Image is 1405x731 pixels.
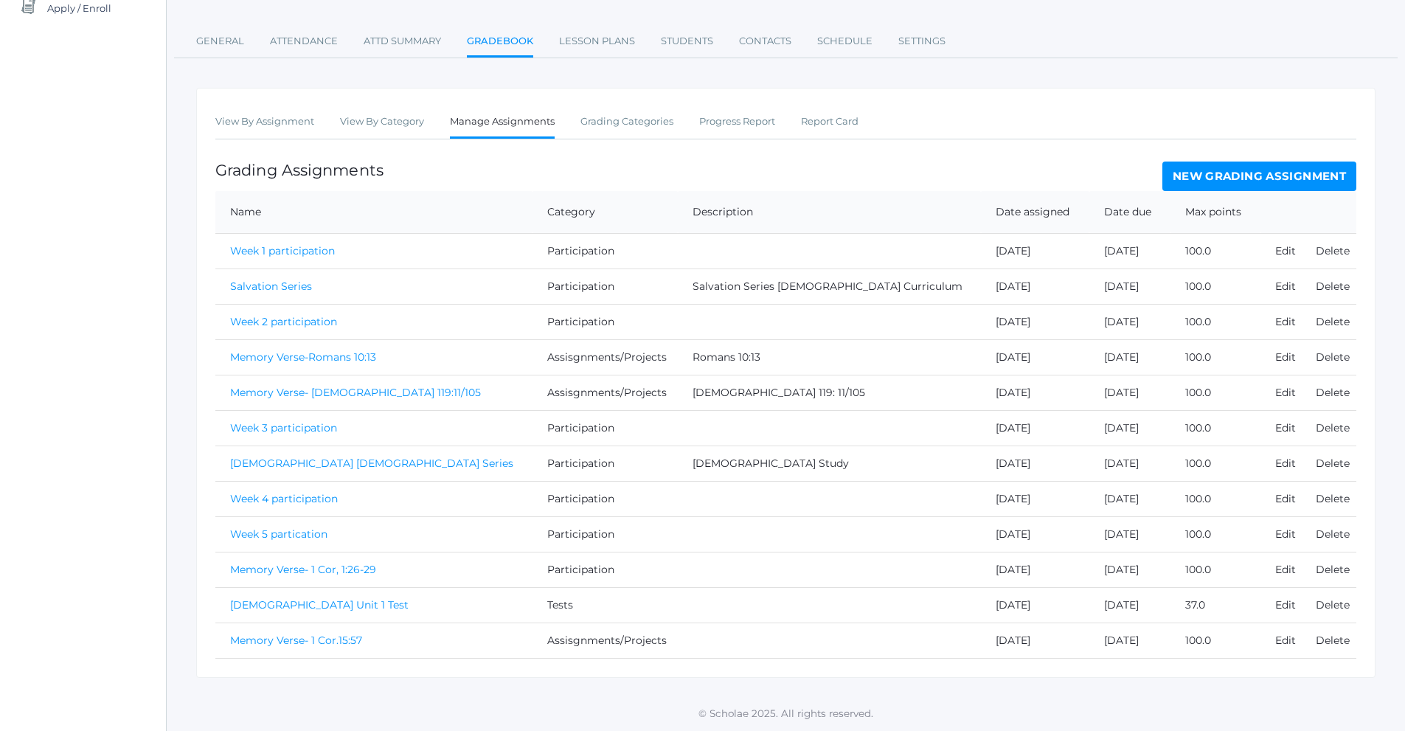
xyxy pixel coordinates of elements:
[230,421,337,434] a: Week 3 participation
[1170,375,1260,410] td: 100.0
[817,27,873,56] a: Schedule
[678,375,981,410] td: [DEMOGRAPHIC_DATA] 119: 11/105
[981,191,1089,234] th: Date assigned
[678,339,981,375] td: Romans 10:13
[1316,386,1350,399] a: Delete
[230,598,409,612] a: [DEMOGRAPHIC_DATA] Unit 1 Test
[1275,280,1296,293] a: Edit
[1089,339,1170,375] td: [DATE]
[230,244,335,257] a: Week 1 participation
[1170,623,1260,658] td: 100.0
[1316,421,1350,434] a: Delete
[532,623,678,658] td: Assisgnments/Projects
[1316,598,1350,612] a: Delete
[981,269,1089,304] td: [DATE]
[580,107,673,136] a: Grading Categories
[1170,339,1260,375] td: 100.0
[1275,421,1296,434] a: Edit
[739,27,791,56] a: Contacts
[1275,527,1296,541] a: Edit
[559,27,635,56] a: Lesson Plans
[1275,598,1296,612] a: Edit
[981,410,1089,446] td: [DATE]
[1275,386,1296,399] a: Edit
[532,516,678,552] td: Participation
[532,191,678,234] th: Category
[230,315,337,328] a: Week 2 participation
[1089,410,1170,446] td: [DATE]
[196,27,244,56] a: General
[1275,350,1296,364] a: Edit
[1275,492,1296,505] a: Edit
[215,107,314,136] a: View By Assignment
[167,706,1405,721] p: © Scholae 2025. All rights reserved.
[1089,191,1170,234] th: Date due
[215,191,532,234] th: Name
[1170,269,1260,304] td: 100.0
[532,481,678,516] td: Participation
[1316,634,1350,647] a: Delete
[532,552,678,587] td: Participation
[1316,244,1350,257] a: Delete
[981,304,1089,339] td: [DATE]
[1170,233,1260,269] td: 100.0
[1170,446,1260,481] td: 100.0
[981,623,1089,658] td: [DATE]
[1089,446,1170,481] td: [DATE]
[699,107,775,136] a: Progress Report
[661,27,713,56] a: Students
[230,527,327,541] a: Week 5 partication
[1170,304,1260,339] td: 100.0
[1275,563,1296,576] a: Edit
[1316,280,1350,293] a: Delete
[678,446,981,481] td: [DEMOGRAPHIC_DATA] Study
[1275,634,1296,647] a: Edit
[1275,244,1296,257] a: Edit
[981,233,1089,269] td: [DATE]
[1170,481,1260,516] td: 100.0
[1089,623,1170,658] td: [DATE]
[1170,552,1260,587] td: 100.0
[678,191,981,234] th: Description
[230,280,312,293] a: Salvation Series
[340,107,424,136] a: View By Category
[1089,587,1170,623] td: [DATE]
[230,386,481,399] a: Memory Verse- [DEMOGRAPHIC_DATA] 119:11/105
[532,587,678,623] td: Tests
[270,27,338,56] a: Attendance
[1089,552,1170,587] td: [DATE]
[981,481,1089,516] td: [DATE]
[532,269,678,304] td: Participation
[364,27,441,56] a: Attd Summary
[1089,233,1170,269] td: [DATE]
[230,457,513,470] a: [DEMOGRAPHIC_DATA] [DEMOGRAPHIC_DATA] Series
[981,446,1089,481] td: [DATE]
[532,410,678,446] td: Participation
[1089,516,1170,552] td: [DATE]
[981,516,1089,552] td: [DATE]
[215,162,384,179] h1: Grading Assignments
[898,27,946,56] a: Settings
[467,27,533,58] a: Gradebook
[1170,516,1260,552] td: 100.0
[981,587,1089,623] td: [DATE]
[1089,304,1170,339] td: [DATE]
[450,107,555,139] a: Manage Assignments
[532,304,678,339] td: Participation
[1316,457,1350,470] a: Delete
[1170,587,1260,623] td: 37.0
[1170,410,1260,446] td: 100.0
[1316,527,1350,541] a: Delete
[1275,457,1296,470] a: Edit
[981,375,1089,410] td: [DATE]
[801,107,858,136] a: Report Card
[1089,269,1170,304] td: [DATE]
[1162,162,1356,191] a: New Grading Assignment
[532,375,678,410] td: Assisgnments/Projects
[532,339,678,375] td: Assisgnments/Projects
[1316,350,1350,364] a: Delete
[981,339,1089,375] td: [DATE]
[1316,563,1350,576] a: Delete
[230,563,376,576] a: Memory Verse- 1 Cor, 1:26-29
[532,233,678,269] td: Participation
